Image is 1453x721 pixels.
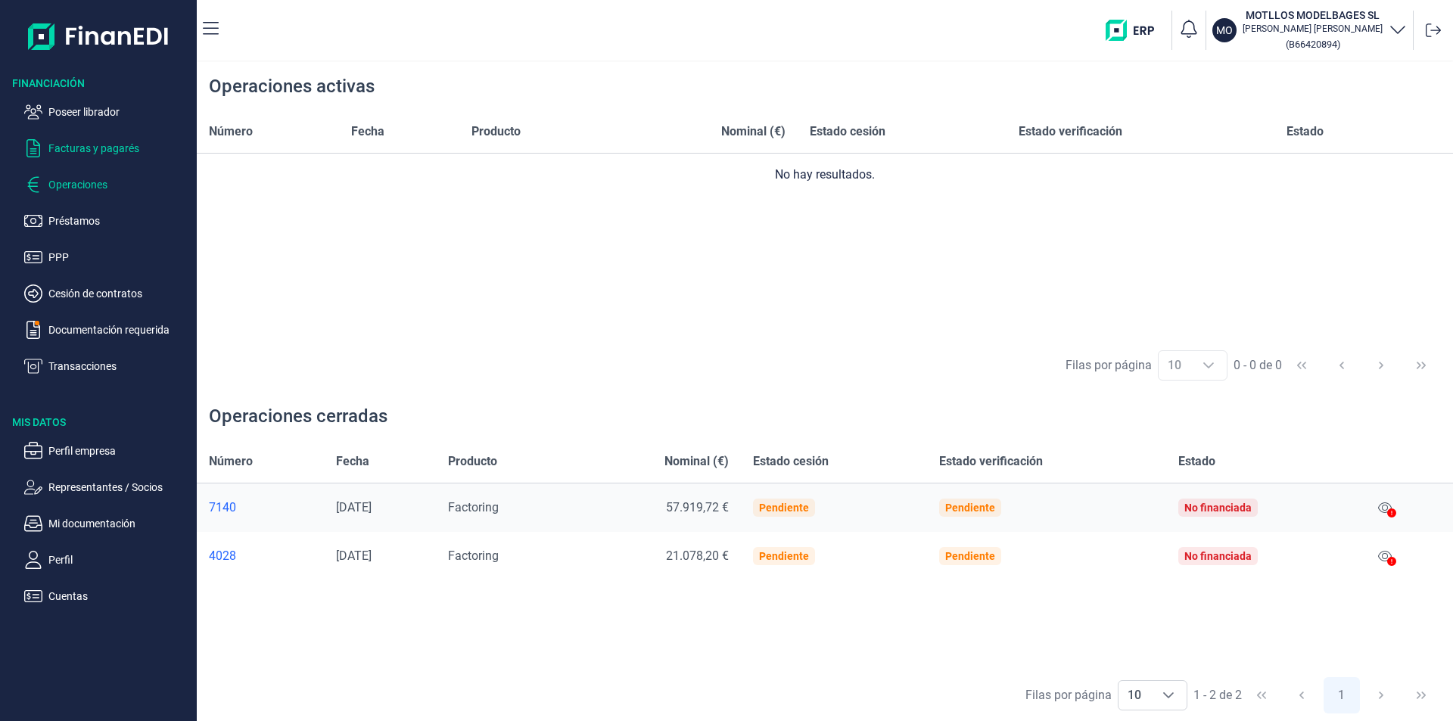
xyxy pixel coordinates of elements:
[1243,8,1383,23] h3: MOTLLOS MODELBAGES SL
[1150,681,1187,710] div: Choose
[945,502,995,514] div: Pendiente
[24,514,191,533] button: Mi documentación
[1283,677,1320,713] button: Previous Page
[48,587,191,605] p: Cuentas
[336,500,424,515] div: [DATE]
[48,321,191,339] p: Documentación requerida
[24,284,191,303] button: Cesión de contratos
[1283,347,1320,384] button: First Page
[1324,347,1360,384] button: Previous Page
[1178,452,1215,471] span: Estado
[1066,356,1152,374] div: Filas por página
[721,123,786,141] span: Nominal (€)
[945,550,995,562] div: Pendiente
[753,452,829,471] span: Estado cesión
[24,442,191,460] button: Perfil empresa
[759,550,809,562] div: Pendiente
[48,284,191,303] p: Cesión de contratos
[1363,677,1399,713] button: Next Page
[1243,677,1280,713] button: First Page
[1106,20,1165,41] img: erp
[1403,677,1439,713] button: Last Page
[1286,39,1340,50] small: Copiar cif
[48,248,191,266] p: PPP
[1193,689,1242,701] span: 1 - 2 de 2
[24,478,191,496] button: Representantes / Socios
[48,442,191,460] p: Perfil empresa
[48,103,191,121] p: Poseer librador
[336,549,424,564] div: [DATE]
[1234,359,1282,371] span: 0 - 0 de 0
[209,166,1441,184] div: No hay resultados.
[48,357,191,375] p: Transacciones
[24,212,191,230] button: Préstamos
[1190,351,1227,380] div: Choose
[24,103,191,121] button: Poseer librador
[1212,8,1407,53] button: MOMOTLLOS MODELBAGES SL[PERSON_NAME] [PERSON_NAME](B66420894)
[48,514,191,533] p: Mi documentación
[209,123,253,141] span: Número
[1216,23,1233,38] p: MO
[1243,23,1383,35] p: [PERSON_NAME] [PERSON_NAME]
[24,321,191,339] button: Documentación requerida
[448,549,499,563] span: Factoring
[810,123,885,141] span: Estado cesión
[1287,123,1324,141] span: Estado
[1025,686,1112,704] div: Filas por página
[48,139,191,157] p: Facturas y pagarés
[24,587,191,605] button: Cuentas
[24,551,191,569] button: Perfil
[48,176,191,194] p: Operaciones
[48,551,191,569] p: Perfil
[209,549,312,564] a: 4028
[24,139,191,157] button: Facturas y pagarés
[448,500,499,514] span: Factoring
[209,452,253,471] span: Número
[1119,681,1150,710] span: 10
[471,123,521,141] span: Producto
[209,500,312,515] a: 7140
[759,502,809,514] div: Pendiente
[664,452,729,471] span: Nominal (€)
[1324,677,1360,713] button: Page 1
[351,123,384,141] span: Fecha
[666,549,729,563] span: 21.078,20 €
[24,248,191,266] button: PPP
[1019,123,1122,141] span: Estado verificación
[24,176,191,194] button: Operaciones
[666,500,729,514] span: 57.919,72 €
[48,212,191,230] p: Préstamos
[1403,347,1439,384] button: Last Page
[209,404,387,428] div: Operaciones cerradas
[336,452,369,471] span: Fecha
[1184,550,1252,562] div: No financiada
[448,452,497,471] span: Producto
[209,74,375,98] div: Operaciones activas
[24,357,191,375] button: Transacciones
[1184,502,1252,514] div: No financiada
[48,478,191,496] p: Representantes / Socios
[28,12,170,61] img: Logo de aplicación
[939,452,1043,471] span: Estado verificación
[1363,347,1399,384] button: Next Page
